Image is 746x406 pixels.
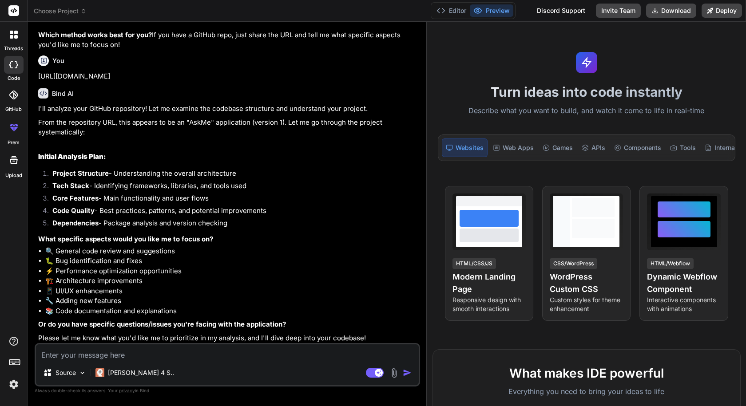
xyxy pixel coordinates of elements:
p: [PERSON_NAME] 4 S.. [108,368,174,377]
h4: Dynamic Webflow Component [647,271,720,296]
button: Download [646,4,696,18]
strong: Project Structure [52,169,109,177]
p: Please let me know what you'd like me to prioritize in my analysis, and I'll dive deep into your ... [38,333,418,343]
li: - Best practices, patterns, and potential improvements [45,206,418,218]
button: Editor [433,4,470,17]
strong: Tech Stack [52,181,89,190]
img: Claude 4 Sonnet [95,368,104,377]
li: - Understanding the overall architecture [45,169,418,181]
span: privacy [119,388,135,393]
p: Source [56,368,76,377]
p: Always double-check its answers. Your in Bind [35,386,420,395]
button: Invite Team [596,4,641,18]
strong: What specific aspects would you like me to focus on? [38,235,213,243]
div: APIs [578,138,609,157]
p: Describe what you want to build, and watch it come to life in real-time [433,105,741,117]
div: Tools [667,138,699,157]
label: Upload [5,172,22,179]
strong: Which method works best for you? [38,31,152,39]
strong: Initial Analysis Plan: [38,152,106,161]
div: HTML/Webflow [647,258,694,269]
strong: Or do you have specific questions/issues you're facing with the application? [38,320,286,328]
p: Everything you need to bring your ideas to life [447,386,726,397]
li: ⚡ Performance optimization opportunities [45,266,418,276]
img: attachment [389,368,399,378]
strong: Code Quality [52,206,95,215]
label: prem [8,139,20,146]
button: Preview [470,4,513,17]
span: Choose Project [34,7,87,16]
p: I'll analyze your GitHub repository! Let me examine the codebase structure and understand your pr... [38,104,418,114]
img: icon [403,368,412,377]
p: Interactive components with animations [647,296,720,313]
li: 📚 Code documentation and explanations [45,306,418,316]
label: code [8,75,20,82]
label: threads [4,45,23,52]
li: 🔧 Adding new features [45,296,418,306]
div: Components [611,138,665,157]
h6: You [52,56,64,65]
p: Responsive design with smooth interactions [452,296,526,313]
div: Discord Support [532,4,591,18]
h1: Turn ideas into code instantly [433,84,741,100]
div: Games [539,138,576,157]
li: - Main functionality and user flows [45,193,418,206]
strong: Dependencies [52,219,99,227]
li: - Package analysis and version checking [45,218,418,231]
li: 🐛 Bug identification and fixes [45,256,418,266]
li: 🏗️ Architecture improvements [45,276,418,286]
div: Web Apps [489,138,537,157]
p: From the repository URL, this appears to be an "AskMe" application (version 1). Let me go through... [38,118,418,138]
strong: Core Features [52,194,99,202]
p: Custom styles for theme enhancement [550,296,623,313]
button: Deploy [702,4,742,18]
h2: What makes IDE powerful [447,364,726,382]
li: 🔍 General code review and suggestions [45,246,418,256]
div: CSS/WordPress [550,258,597,269]
p: If you have a GitHub repo, just share the URL and tell me what specific aspects you'd like me to ... [38,30,418,50]
img: settings [6,377,21,392]
p: [URL][DOMAIN_NAME] [38,71,418,82]
label: GitHub [5,106,22,113]
div: Websites [442,138,488,157]
div: HTML/CSS/JS [452,258,496,269]
img: Pick Models [79,369,86,377]
h6: Bind AI [52,89,74,98]
h4: WordPress Custom CSS [550,271,623,296]
h4: Modern Landing Page [452,271,526,296]
li: - Identifying frameworks, libraries, and tools used [45,181,418,193]
li: 📱 UI/UX enhancements [45,286,418,296]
